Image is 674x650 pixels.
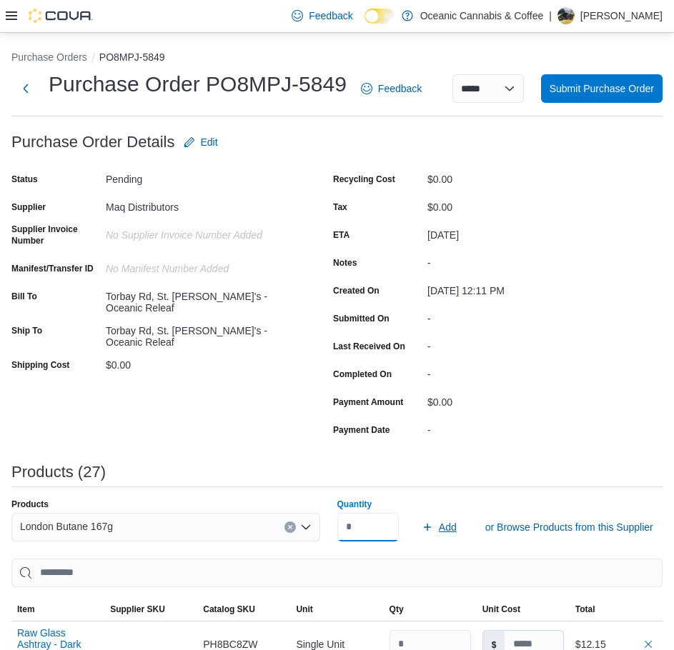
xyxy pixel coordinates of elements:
[333,341,405,352] label: Last Received On
[427,251,619,269] div: -
[11,224,100,246] label: Supplier Invoice Number
[439,520,457,534] span: Add
[106,319,297,348] div: Torbay Rd, St. [PERSON_NAME]'s - Oceanic Releaf
[104,598,197,621] button: Supplier SKU
[296,604,312,615] span: Unit
[333,313,390,324] label: Submitted On
[333,285,380,296] label: Created On
[355,74,427,103] a: Feedback
[480,513,659,541] button: or Browse Products from this Supplier
[29,9,93,23] img: Cova
[485,520,653,534] span: or Browse Products from this Supplier
[11,325,42,336] label: Ship To
[557,7,575,24] div: Franki Webb
[333,174,395,185] label: Recycling Cost
[420,7,544,24] p: Oceanic Cannabis & Coffee
[286,1,358,30] a: Feedback
[11,598,104,621] button: Item
[11,74,40,103] button: Next
[390,604,404,615] span: Qty
[333,369,392,380] label: Completed On
[427,168,619,185] div: $0.00
[11,134,175,151] h3: Purchase Order Details
[11,291,37,302] label: Bill To
[11,50,663,67] nav: An example of EuiBreadcrumbs
[427,224,619,241] div: [DATE]
[333,229,350,241] label: ETA
[427,335,619,352] div: -
[197,598,290,621] button: Catalog SKU
[570,598,663,621] button: Total
[541,74,663,103] button: Submit Purchase Order
[365,9,395,24] input: Dark Mode
[11,174,38,185] label: Status
[11,464,106,481] h3: Products (27)
[284,521,296,533] button: Clear input
[580,7,663,24] p: [PERSON_NAME]
[11,51,87,63] button: Purchase Orders
[549,7,552,24] p: |
[333,424,390,436] label: Payment Date
[333,396,403,408] label: Payment Amount
[427,279,619,296] div: [DATE] 12:11 PM
[427,391,619,408] div: $0.00
[427,196,619,213] div: $0.00
[17,604,35,615] span: Item
[333,201,347,213] label: Tax
[477,598,570,621] button: Unit Cost
[378,81,422,96] span: Feedback
[110,604,165,615] span: Supplier SKU
[99,51,165,63] button: PO8MPJ-5849
[106,224,297,241] div: No Supplier Invoice Number added
[106,257,297,274] div: No Manifest Number added
[11,359,69,371] label: Shipping Cost
[384,598,477,621] button: Qty
[49,70,347,99] h1: Purchase Order PO8MPJ-5849
[416,513,462,541] button: Add
[427,307,619,324] div: -
[203,604,255,615] span: Catalog SKU
[290,598,383,621] button: Unit
[300,521,312,533] button: Open list of options
[427,419,619,436] div: -
[106,196,297,213] div: Maq Distributors
[482,604,520,615] span: Unit Cost
[337,499,372,510] label: Quantity
[11,201,46,213] label: Supplier
[550,81,654,96] span: Submit Purchase Order
[201,135,218,149] span: Edit
[106,285,297,314] div: Torbay Rd, St. [PERSON_NAME]'s - Oceanic Releaf
[11,263,94,274] label: Manifest/Transfer ID
[575,604,595,615] span: Total
[178,128,224,156] button: Edit
[309,9,352,23] span: Feedback
[333,257,357,269] label: Notes
[106,168,297,185] div: Pending
[11,499,49,510] label: Products
[427,363,619,380] div: -
[106,354,297,371] div: $0.00
[20,518,113,535] span: London Butane 167g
